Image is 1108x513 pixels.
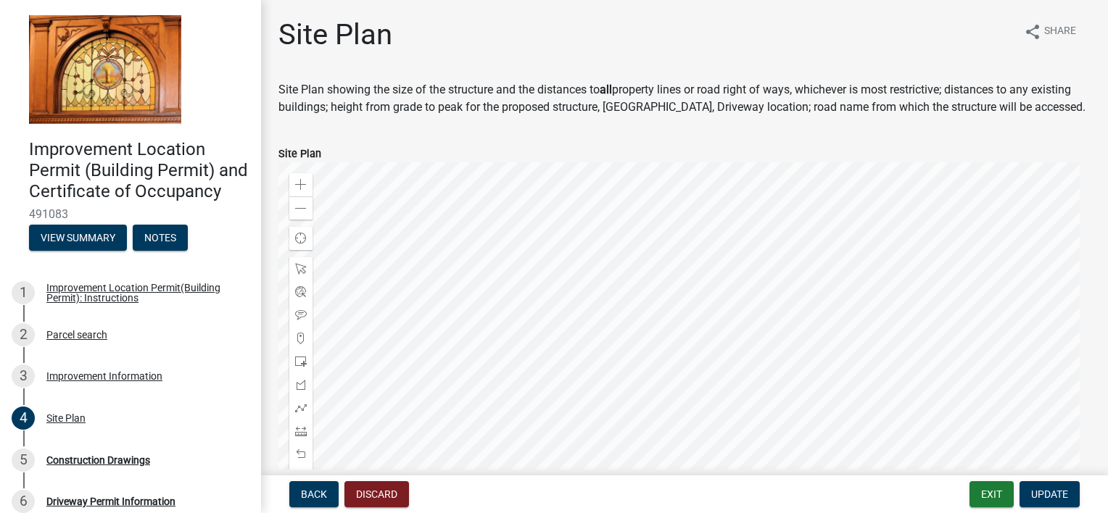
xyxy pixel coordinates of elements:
[289,173,313,196] div: Zoom in
[1020,481,1080,507] button: Update
[1044,23,1076,41] span: Share
[12,281,35,304] div: 1
[46,455,150,465] div: Construction Drawings
[12,323,35,346] div: 2
[12,406,35,430] div: 4
[12,490,35,513] div: 6
[969,481,1014,507] button: Exit
[29,139,249,201] h4: Improvement Location Permit (Building Permit) and Certificate of Occupancy
[289,196,313,220] div: Zoom out
[12,364,35,388] div: 3
[29,233,127,245] wm-modal-confirm: Summary
[29,15,181,124] img: Jasper County, Indiana
[29,207,232,221] span: 491083
[278,149,321,159] label: Site Plan
[1012,17,1088,46] button: shareShare
[29,225,127,251] button: View Summary
[1024,23,1041,41] i: share
[46,371,162,381] div: Improvement Information
[344,481,409,507] button: Discard
[46,283,238,303] div: Improvement Location Permit(Building Permit): Instructions
[289,227,313,250] div: Find my location
[301,488,327,500] span: Back
[600,83,612,96] strong: all
[133,233,188,245] wm-modal-confirm: Notes
[133,225,188,251] button: Notes
[46,330,107,340] div: Parcel search
[278,17,392,52] h1: Site Plan
[12,449,35,472] div: 5
[1031,488,1068,500] span: Update
[278,81,1091,116] p: Site Plan showing the size of the structure and the distances to property lines or road right of ...
[46,413,86,423] div: Site Plan
[289,481,339,507] button: Back
[46,496,175,506] div: Driveway Permit Information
